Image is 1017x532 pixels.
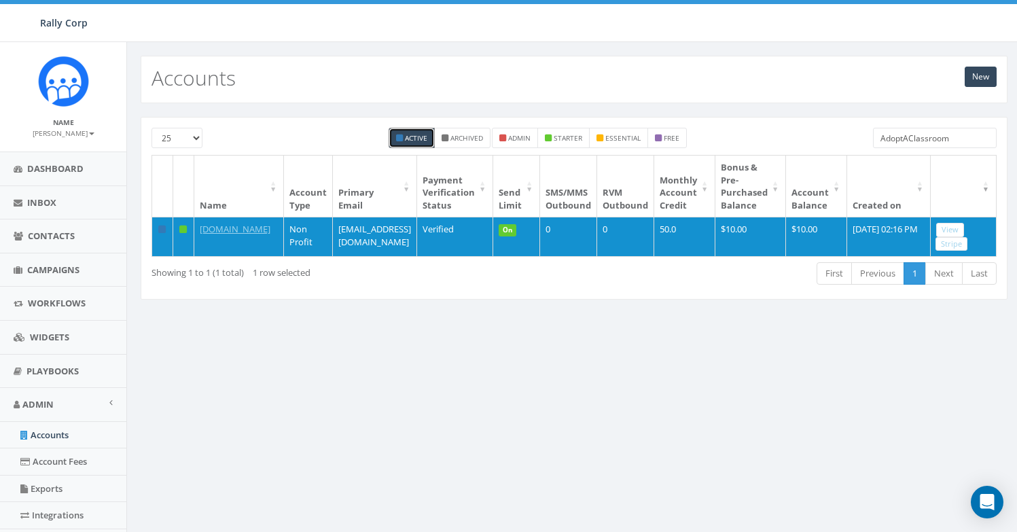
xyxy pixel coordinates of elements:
th: Send Limit: activate to sort column ascending [493,156,540,217]
a: Last [962,262,997,285]
span: On [499,224,516,236]
small: Archived [450,133,483,143]
a: View [936,223,964,237]
th: Account Balance: activate to sort column ascending [786,156,847,217]
td: [EMAIL_ADDRESS][DOMAIN_NAME] [333,217,417,256]
th: SMS/MMS Outbound [540,156,597,217]
img: Icon_1.png [38,56,89,107]
td: 0 [597,217,654,256]
td: 0 [540,217,597,256]
small: admin [508,133,531,143]
small: free [664,133,679,143]
td: $10.00 [715,217,786,256]
small: Active [405,133,427,143]
a: New [965,67,997,87]
span: Contacts [28,230,75,242]
span: Campaigns [27,264,79,276]
th: Created on: activate to sort column ascending [847,156,931,217]
span: Dashboard [27,162,84,175]
div: Open Intercom Messenger [971,486,1003,518]
small: essential [605,133,641,143]
a: [PERSON_NAME] [33,126,94,139]
small: [PERSON_NAME] [33,128,94,138]
small: Name [53,118,74,127]
td: Non Profit [284,217,333,256]
a: Stripe [935,237,967,251]
small: starter [554,133,582,143]
th: Account Type [284,156,333,217]
span: Playbooks [26,365,79,377]
th: RVM Outbound [597,156,654,217]
th: Primary Email : activate to sort column ascending [333,156,417,217]
a: Previous [851,262,904,285]
th: Name: activate to sort column ascending [194,156,284,217]
span: Admin [22,398,54,410]
a: First [817,262,852,285]
th: Monthly Account Credit: activate to sort column ascending [654,156,715,217]
a: 1 [904,262,926,285]
td: 50.0 [654,217,715,256]
input: Type to search [873,128,997,148]
span: Inbox [27,196,56,209]
td: $10.00 [786,217,847,256]
span: Workflows [28,297,86,309]
span: 1 row selected [253,266,310,279]
td: Verified [417,217,493,256]
th: Payment Verification Status : activate to sort column ascending [417,156,493,217]
h2: Accounts [151,67,236,89]
span: Rally Corp [40,16,88,29]
span: Widgets [30,331,69,343]
a: [DOMAIN_NAME] [200,223,270,235]
a: Next [925,262,963,285]
div: Showing 1 to 1 (1 total) [151,261,492,279]
th: Bonus &amp; Pre-Purchased Balance: activate to sort column ascending [715,156,786,217]
td: [DATE] 02:16 PM [847,217,931,256]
